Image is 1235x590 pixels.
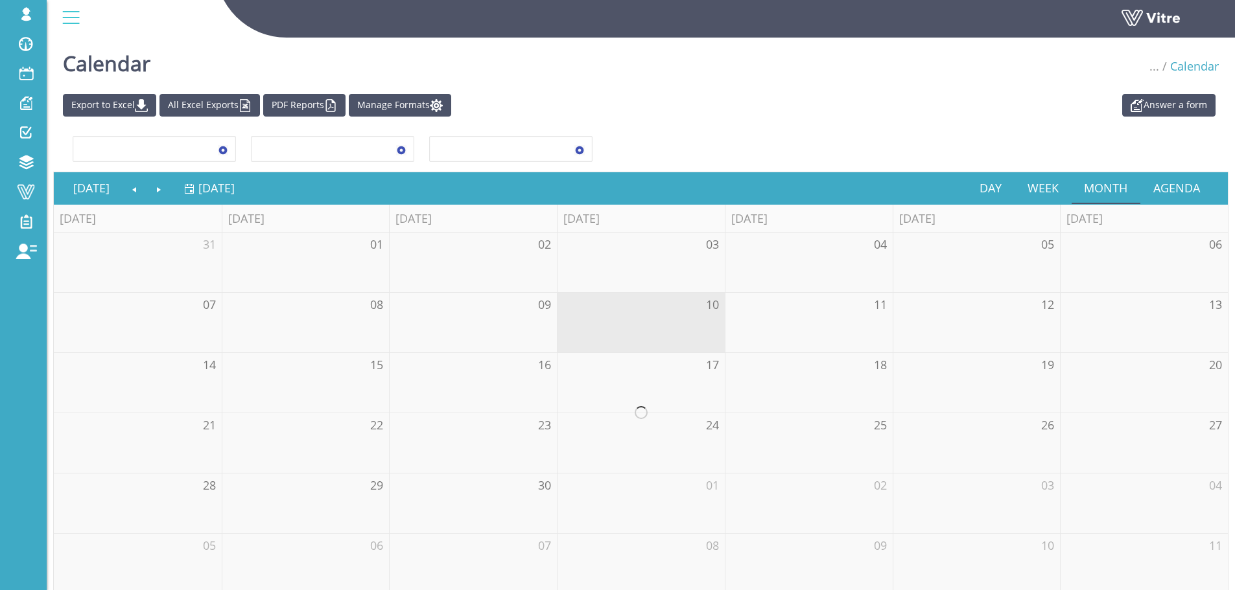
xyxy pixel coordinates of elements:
a: Day [967,173,1015,203]
a: Export to Excel [63,94,156,117]
img: cal_excel.png [239,99,252,112]
th: [DATE] [54,205,222,233]
span: [DATE] [198,180,235,196]
a: PDF Reports [263,94,346,117]
a: Week [1015,173,1072,203]
img: cal_settings.png [430,99,443,112]
th: [DATE] [725,205,893,233]
th: [DATE] [389,205,557,233]
a: Next [147,173,171,203]
a: Previous [123,173,147,203]
img: cal_download.png [135,99,148,112]
span: ... [1149,58,1159,74]
th: [DATE] [557,205,725,233]
a: Manage Formats [349,94,451,117]
span: select [211,137,235,161]
a: All Excel Exports [159,94,260,117]
a: Answer a form [1122,94,1216,117]
span: select [390,137,413,161]
a: Month [1072,173,1141,203]
img: cal_pdf.png [324,99,337,112]
th: [DATE] [893,205,1061,233]
a: [DATE] [184,173,235,203]
img: appointment_white2.png [1131,99,1144,112]
th: [DATE] [222,205,390,233]
li: Calendar [1159,58,1219,75]
th: [DATE] [1060,205,1228,233]
span: select [568,137,591,161]
h1: Calendar [63,32,150,87]
a: [DATE] [60,173,123,203]
a: Agenda [1140,173,1213,203]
